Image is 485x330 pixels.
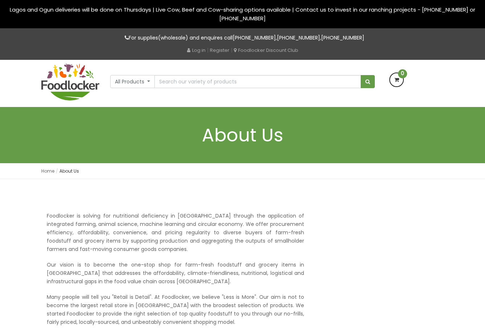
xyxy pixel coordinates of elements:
[154,75,361,88] input: Search our variety of products
[47,261,304,286] p: Our vision is to become the one-stop shop for farm-fresh foodstuff and grocery items in [GEOGRAPH...
[41,63,99,100] img: FoodLocker
[187,47,206,54] a: Log in
[277,34,320,41] a: [PHONE_NUMBER]
[398,69,407,78] span: 0
[41,34,444,42] p: For supplies(wholesale) and enquires call , ,
[210,47,229,54] a: Register
[10,6,475,22] span: Lagos and Ogun deliveries will be done on Thursdays | Live Cow, Beef and Cow-sharing options avai...
[321,34,364,41] a: [PHONE_NUMBER]
[41,125,444,145] h1: About Us
[231,46,232,54] span: |
[207,46,208,54] span: |
[234,47,298,54] a: Foodlocker Discount Club
[233,34,276,41] a: [PHONE_NUMBER]
[47,293,304,326] p: Many people will tell you "Retail is Detail". At Foodlocker, we believe "Less is More". Our aim i...
[47,212,304,253] p: Foodlocker is solving for nutritional deficiency in [GEOGRAPHIC_DATA] through the application of ...
[110,75,155,88] button: All Products
[41,168,54,174] a: Home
